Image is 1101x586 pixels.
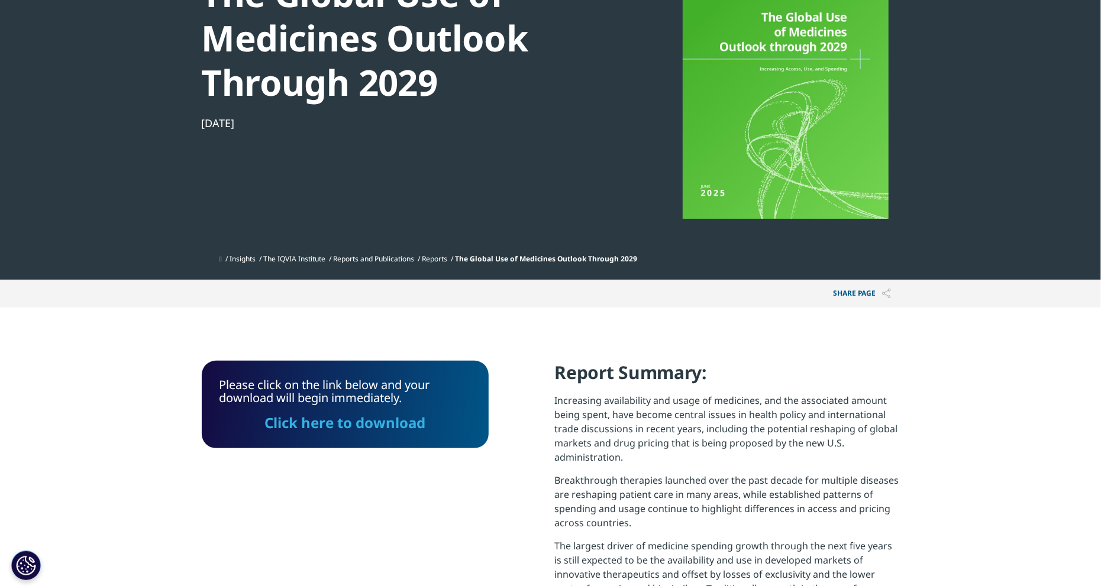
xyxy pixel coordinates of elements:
[825,280,900,307] button: Share PAGEShare PAGE
[219,378,471,430] div: Please click on the link below and your download will begin immediately.
[11,551,41,580] button: Cookies Settings
[555,393,900,473] p: Increasing availability and usage of medicines, and the associated amount being spent, have becom...
[264,413,425,432] a: Click here to download
[455,254,637,264] span: The Global Use of Medicines Outlook Through 2029
[263,254,325,264] a: The IQVIA Institute
[202,116,608,130] div: [DATE]
[230,254,256,264] a: Insights
[555,473,900,539] p: Breakthrough therapies launched over the past decade for multiple diseases are reshaping patient ...
[333,254,414,264] a: Reports and Publications
[422,254,447,264] a: Reports
[882,289,891,299] img: Share PAGE
[555,361,900,393] h4: Report Summary:
[825,280,900,307] p: Share PAGE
